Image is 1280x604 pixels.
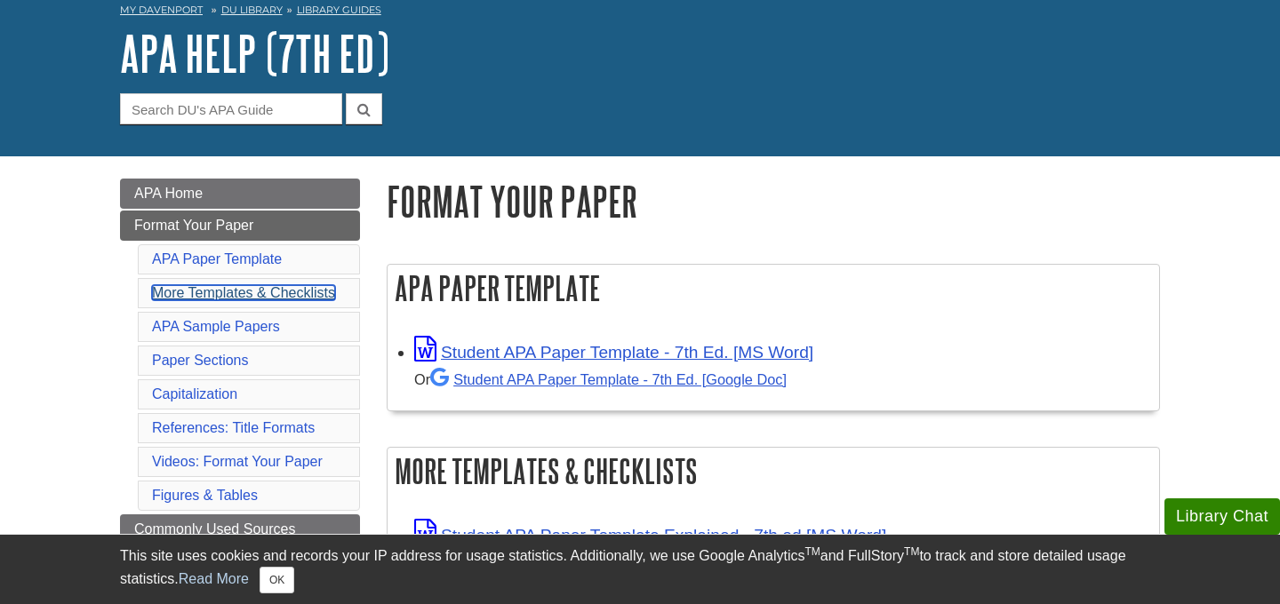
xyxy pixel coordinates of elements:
h1: Format Your Paper [387,179,1160,224]
a: APA Sample Papers [152,319,280,334]
a: Read More [179,571,249,586]
sup: TM [804,545,820,558]
a: APA Home [120,179,360,209]
a: Link opens in new window [414,526,886,544]
a: Student APA Paper Template - 7th Ed. [Google Doc] [430,371,787,387]
a: My Davenport [120,3,203,18]
a: Videos: Format Your Paper [152,454,323,469]
sup: TM [904,545,919,558]
a: More Templates & Checklists [152,285,335,300]
span: Format Your Paper [134,218,253,233]
a: DU Library [221,4,283,16]
span: APA Home [134,186,203,201]
a: Link opens in new window [414,343,813,362]
a: APA Paper Template [152,251,282,266]
a: Format Your Paper [120,211,360,241]
span: Commonly Used Sources [134,521,295,536]
a: References: Title Formats [152,420,315,435]
a: Commonly Used Sources [120,514,360,544]
a: Library Guides [297,4,381,16]
button: Library Chat [1164,498,1280,535]
a: APA Help (7th Ed) [120,26,389,81]
button: Close [260,567,294,593]
input: Search DU's APA Guide [120,93,342,124]
small: Or [414,371,787,387]
a: Capitalization [152,386,237,401]
a: Paper Sections [152,353,249,368]
div: This site uses cookies and records your IP address for usage statistics. Additionally, we use Goo... [120,545,1160,593]
h2: More Templates & Checklists [388,448,1159,495]
a: Figures & Tables [152,488,258,503]
h2: APA Paper Template [388,265,1159,312]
